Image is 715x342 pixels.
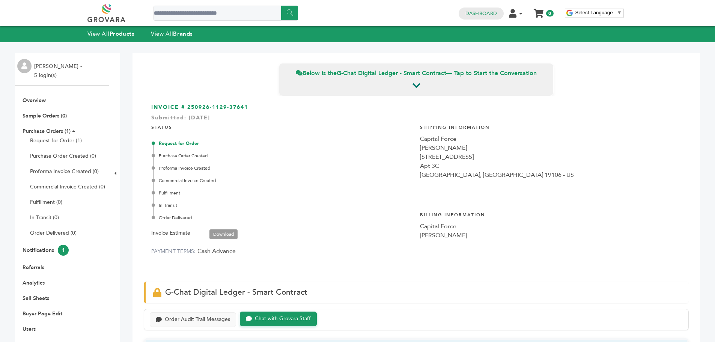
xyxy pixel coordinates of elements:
[17,59,32,73] img: profile.png
[173,30,193,38] strong: Brands
[420,222,681,231] div: Capital Force
[110,30,134,38] strong: Products
[153,190,412,196] div: Fulfillment
[23,264,44,271] a: Referrals
[337,69,446,77] strong: G-Chat Digital Ledger - Smart Contract
[151,229,190,238] label: Invoice Estimate
[23,310,62,317] a: Buyer Page Edit
[30,229,77,237] a: Order Delivered (0)
[420,143,681,152] div: [PERSON_NAME]
[30,214,59,221] a: In-Transit (0)
[151,104,681,111] h3: INVOICE # 250926-1129-37641
[151,248,196,255] label: PAYMENT TERMS:
[420,206,681,222] h4: Billing Information
[151,119,412,134] h4: STATUS
[617,10,622,15] span: ▼
[255,316,311,322] div: Chat with Grovara Staff
[151,30,193,38] a: View AllBrands
[23,97,46,104] a: Overview
[420,152,681,161] div: [STREET_ADDRESS]
[420,119,681,134] h4: Shipping Information
[30,152,96,160] a: Purchase Order Created (0)
[575,10,613,15] span: Select Language
[34,62,84,80] li: [PERSON_NAME] - 5 login(s)
[23,279,45,286] a: Analytics
[151,114,681,125] div: Submitted: [DATE]
[23,112,67,119] a: Sample Orders (0)
[153,202,412,209] div: In-Transit
[165,287,307,298] span: G-Chat Digital Ledger - Smart Contract
[420,231,681,240] div: [PERSON_NAME]
[154,6,298,21] input: Search a product or brand...
[420,170,681,179] div: [GEOGRAPHIC_DATA], [GEOGRAPHIC_DATA] 19106 - US
[23,128,71,135] a: Purchase Orders (1)
[153,177,412,184] div: Commercial Invoice Created
[420,134,681,143] div: Capital Force
[30,168,99,175] a: Proforma Invoice Created (0)
[87,30,135,38] a: View AllProducts
[465,10,497,17] a: Dashboard
[165,316,230,323] div: Order Audit Trail Messages
[30,183,105,190] a: Commercial Invoice Created (0)
[30,137,82,144] a: Request for Order (1)
[420,161,681,170] div: Apt 3C
[197,247,236,255] span: Cash Advance
[534,7,543,15] a: My Cart
[296,69,537,77] span: Below is the — Tap to Start the Conversation
[153,152,412,159] div: Purchase Order Created
[58,245,69,256] span: 1
[153,165,412,172] div: Proforma Invoice Created
[23,295,49,302] a: Sell Sheets
[153,140,412,147] div: Request for Order
[546,10,553,17] span: 0
[23,247,69,254] a: Notifications1
[23,325,36,333] a: Users
[153,214,412,221] div: Order Delivered
[30,199,62,206] a: Fulfillment (0)
[575,10,622,15] a: Select Language​
[209,229,238,239] a: Download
